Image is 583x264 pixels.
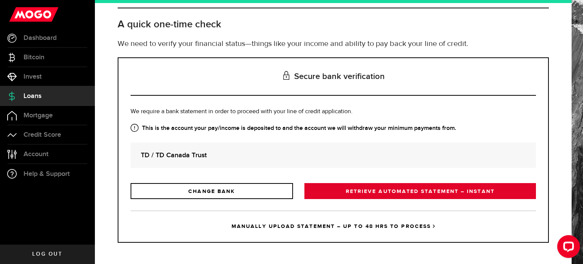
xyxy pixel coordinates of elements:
[24,54,44,61] span: Bitcoin
[24,73,42,80] span: Invest
[131,183,293,199] a: CHANGE BANK
[131,109,353,115] span: We require a bank statement in order to proceed with your line of credit application.
[131,58,536,96] h3: Secure bank verification
[32,251,62,257] span: Log out
[24,171,70,177] span: Help & Support
[304,183,536,199] a: RETRIEVE AUTOMATED STATEMENT – INSTANT
[24,131,61,138] span: Credit Score
[24,93,41,100] span: Loans
[141,150,526,160] strong: TD / TD Canada Trust
[118,18,549,31] h2: A quick one-time check
[24,112,53,119] span: Mortgage
[551,232,583,264] iframe: LiveChat chat widget
[131,124,536,133] strong: This is the account your pay/income is deposited to and the account we will withdraw your minimum...
[24,151,49,158] span: Account
[24,35,57,41] span: Dashboard
[118,38,549,50] p: We need to verify your financial status—things like your income and ability to pay back your line...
